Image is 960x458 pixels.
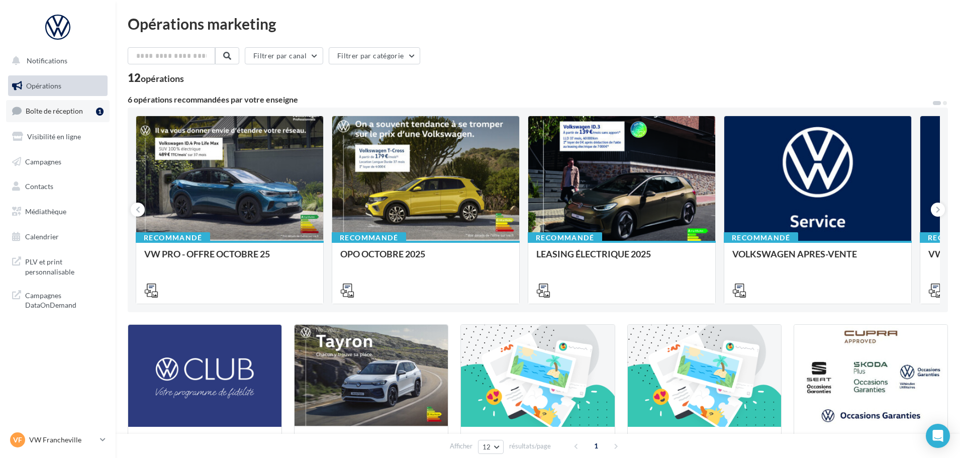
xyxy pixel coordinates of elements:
[8,430,108,449] a: VF VW Francheville
[6,50,106,71] button: Notifications
[128,72,184,83] div: 12
[509,441,551,451] span: résultats/page
[128,16,948,31] div: Opérations marketing
[450,441,472,451] span: Afficher
[245,47,323,64] button: Filtrer par canal
[478,440,504,454] button: 12
[332,232,406,243] div: Recommandé
[13,435,22,445] span: VF
[25,207,66,216] span: Médiathèque
[27,132,81,141] span: Visibilité en ligne
[483,443,491,451] span: 12
[6,151,110,172] a: Campagnes
[25,182,53,191] span: Contacts
[6,75,110,97] a: Opérations
[27,56,67,65] span: Notifications
[6,285,110,314] a: Campagnes DataOnDemand
[588,438,604,454] span: 1
[536,249,707,269] div: LEASING ÉLECTRIQUE 2025
[6,100,110,122] a: Boîte de réception1
[329,47,420,64] button: Filtrer par catégorie
[732,249,903,269] div: VOLKSWAGEN APRES-VENTE
[26,107,83,115] span: Boîte de réception
[141,74,184,83] div: opérations
[6,201,110,222] a: Médiathèque
[25,232,59,241] span: Calendrier
[128,96,932,104] div: 6 opérations recommandées par votre enseigne
[528,232,602,243] div: Recommandé
[6,251,110,281] a: PLV et print personnalisable
[29,435,96,445] p: VW Francheville
[6,176,110,197] a: Contacts
[6,126,110,147] a: Visibilité en ligne
[6,226,110,247] a: Calendrier
[26,81,61,90] span: Opérations
[25,289,104,310] span: Campagnes DataOnDemand
[724,232,798,243] div: Recommandé
[926,424,950,448] div: Open Intercom Messenger
[25,157,61,165] span: Campagnes
[136,232,210,243] div: Recommandé
[96,108,104,116] div: 1
[144,249,315,269] div: VW PRO - OFFRE OCTOBRE 25
[340,249,511,269] div: OPO OCTOBRE 2025
[25,255,104,277] span: PLV et print personnalisable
